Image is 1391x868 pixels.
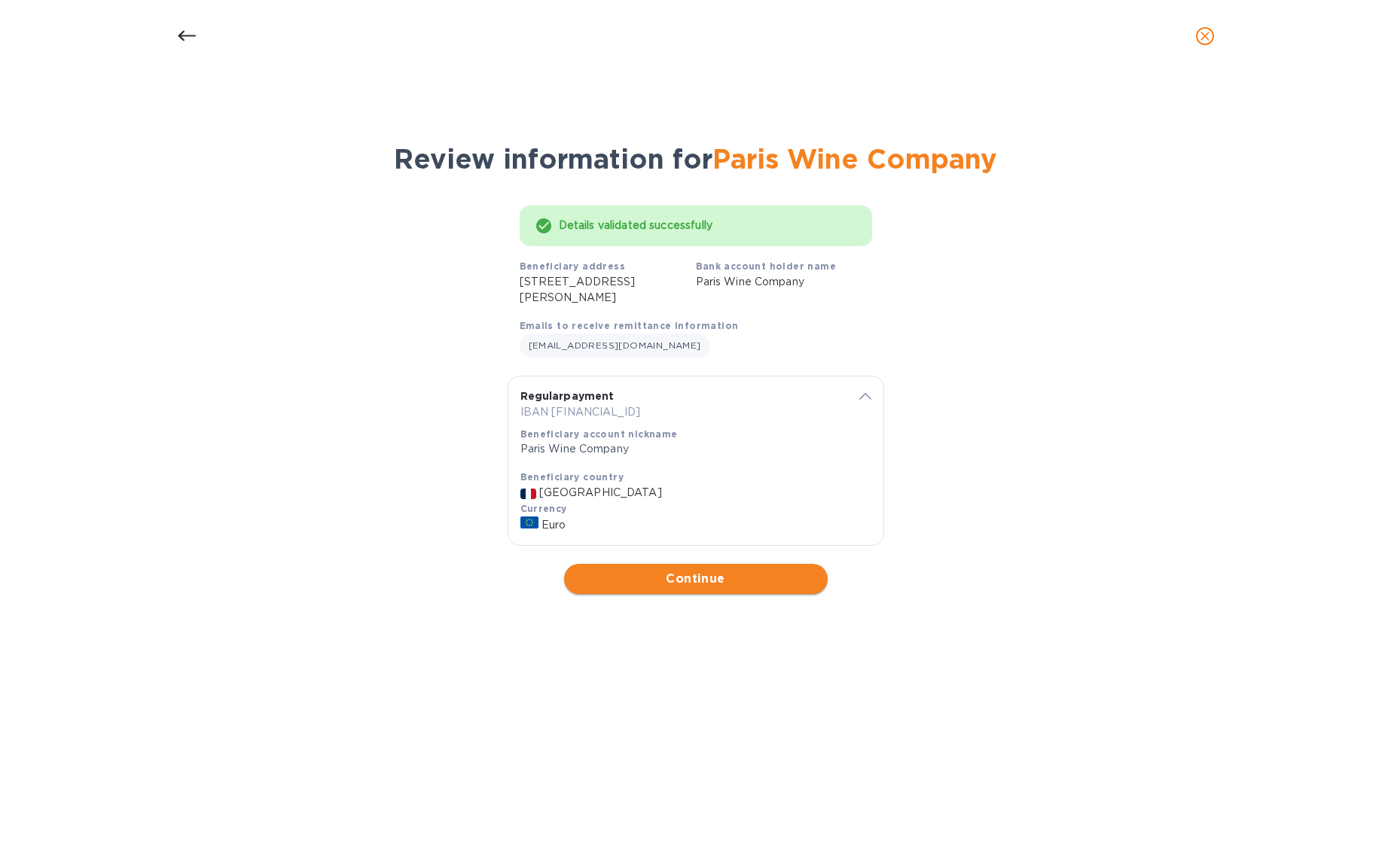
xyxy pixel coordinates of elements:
[394,142,997,175] span: Review information for
[1187,18,1223,54] button: close
[576,570,816,588] span: Continue
[564,564,828,594] button: Continue
[520,274,696,306] p: [STREET_ADDRESS][PERSON_NAME]
[520,503,567,514] b: Currency
[520,404,842,420] p: IBAN [FINANCIAL_ID]
[696,274,872,290] p: Paris Wine Company
[520,320,739,331] b: Emails to receive remittance information
[541,519,566,531] span: Euro
[520,390,615,402] b: Regular payment
[520,471,624,483] b: Beneficiary country
[529,340,701,351] span: [EMAIL_ADDRESS][DOMAIN_NAME]
[520,428,678,440] b: Beneficiary account nickname
[520,441,842,457] p: Paris Wine Company
[520,260,626,272] b: Beneficiary address
[696,260,837,272] b: Bank account holder name
[539,486,662,498] span: [GEOGRAPHIC_DATA]
[712,142,997,175] span: Paris Wine Company
[520,489,536,499] img: FR
[559,212,857,239] div: Details validated successfully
